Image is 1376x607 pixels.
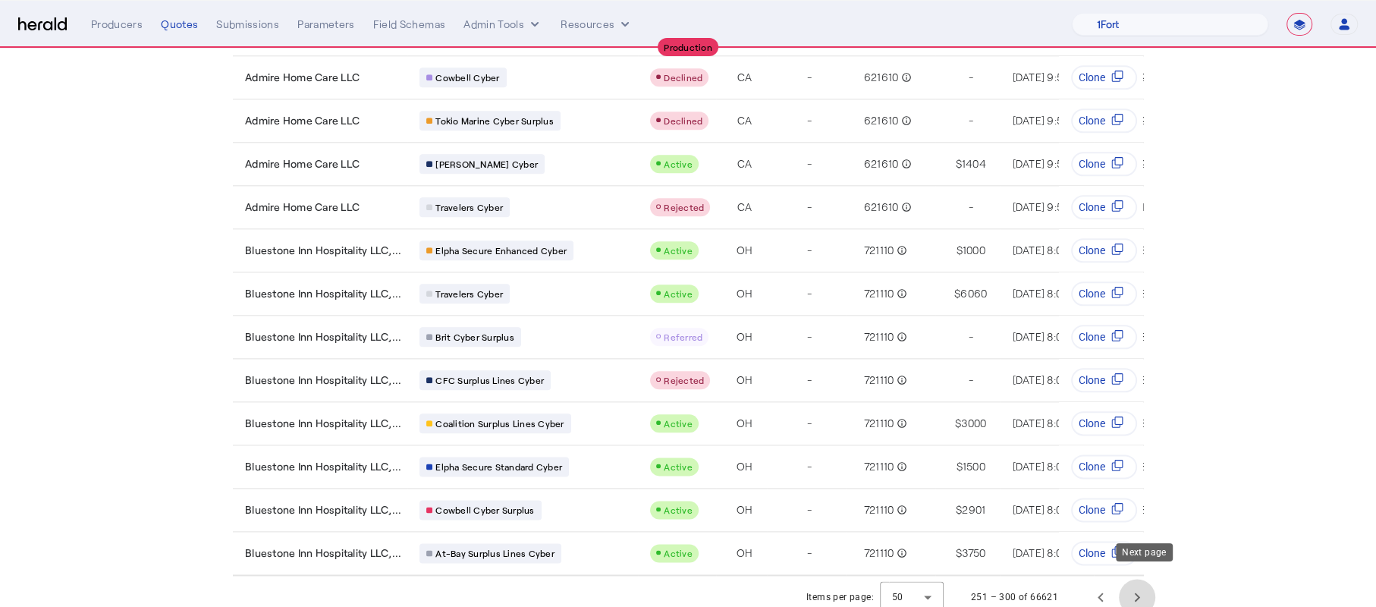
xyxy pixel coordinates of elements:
[297,17,355,32] div: Parameters
[956,459,962,474] span: $
[435,504,534,516] span: Cowbell Cyber Surplus
[961,416,986,431] span: 3000
[435,547,554,559] span: At-Bay Surplus Lines Cyber
[894,546,907,561] mat-icon: info_outline
[664,288,693,299] span: Active
[737,546,753,561] span: OH
[664,72,702,83] span: Declined
[956,502,962,517] span: $
[954,286,960,301] span: $
[1012,200,1086,213] span: [DATE] 9:55 PM
[894,329,907,344] mat-icon: info_outline
[1012,503,1083,516] span: [DATE] 8:01 PM
[737,416,753,431] span: OH
[971,590,1058,605] div: 251 – 300 of 66621
[664,418,693,429] span: Active
[864,546,894,561] span: 721110
[1079,502,1105,517] span: Clone
[1071,325,1137,349] button: Clone
[1071,281,1137,306] button: Clone
[864,286,894,301] span: 721110
[245,200,360,215] span: Admire Home Care LLC
[664,115,702,126] span: Declined
[664,461,693,472] span: Active
[1012,157,1086,170] span: [DATE] 9:55 PM
[864,243,894,258] span: 721110
[245,156,360,171] span: Admire Home Care LLC
[807,459,812,474] span: -
[807,70,812,85] span: -
[737,329,753,344] span: OH
[245,459,401,474] span: Bluestone Inn Hospitality LLC,...
[1071,541,1137,565] button: Clone
[664,245,693,256] span: Active
[161,17,198,32] div: Quotes
[91,17,143,32] div: Producers
[1012,417,1083,429] span: [DATE] 8:01 PM
[968,200,972,215] span: -
[894,243,907,258] mat-icon: info_outline
[737,70,752,85] span: CA
[894,459,907,474] mat-icon: info_outline
[245,329,401,344] span: Bluestone Inn Hospitality LLC,...
[864,70,899,85] span: 621610
[956,243,962,258] span: $
[807,502,812,517] span: -
[807,329,812,344] span: -
[1079,546,1105,561] span: Clone
[245,373,401,388] span: Bluestone Inn Hospitality LLC,...
[968,329,972,344] span: -
[245,113,360,128] span: Admire Home Care LLC
[963,243,985,258] span: 1000
[898,156,912,171] mat-icon: info_outline
[968,113,972,128] span: -
[1012,460,1083,473] span: [DATE] 8:01 PM
[1079,416,1105,431] span: Clone
[664,159,693,169] span: Active
[245,416,401,431] span: Bluestone Inn Hospitality LLC,...
[1071,109,1137,133] button: Clone
[864,113,899,128] span: 621610
[737,286,753,301] span: OH
[1012,244,1083,256] span: [DATE] 8:01 PM
[1071,152,1137,176] button: Clone
[894,373,907,388] mat-icon: info_outline
[898,113,912,128] mat-icon: info_outline
[864,329,894,344] span: 721110
[1079,459,1105,474] span: Clone
[664,202,704,212] span: Rejected
[807,200,812,215] span: -
[435,417,564,429] span: Coalition Surplus Lines Cyber
[962,156,986,171] span: 1404
[864,373,894,388] span: 721110
[1079,329,1105,344] span: Clone
[1012,373,1083,386] span: [DATE] 8:01 PM
[561,17,633,32] button: Resources dropdown menu
[894,502,907,517] mat-icon: info_outline
[955,156,961,171] span: $
[664,332,702,342] span: Referred
[664,375,704,385] span: Rejected
[664,505,693,515] span: Active
[807,243,812,258] span: -
[898,200,912,215] mat-icon: info_outline
[18,17,67,32] img: Herald Logo
[1079,113,1105,128] span: Clone
[435,158,538,170] span: [PERSON_NAME] Cyber
[245,243,401,258] span: Bluestone Inn Hospitality LLC,...
[807,546,812,561] span: -
[864,502,894,517] span: 721110
[658,38,718,56] div: Production
[737,156,752,171] span: CA
[1071,454,1137,479] button: Clone
[245,502,401,517] span: Bluestone Inn Hospitality LLC,...
[1079,200,1105,215] span: Clone
[463,17,542,32] button: internal dropdown menu
[1116,543,1173,561] div: Next page
[962,502,985,517] span: 2901
[968,70,972,85] span: -
[737,113,752,128] span: CA
[1012,114,1086,127] span: [DATE] 9:55 PM
[864,416,894,431] span: 721110
[1079,156,1105,171] span: Clone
